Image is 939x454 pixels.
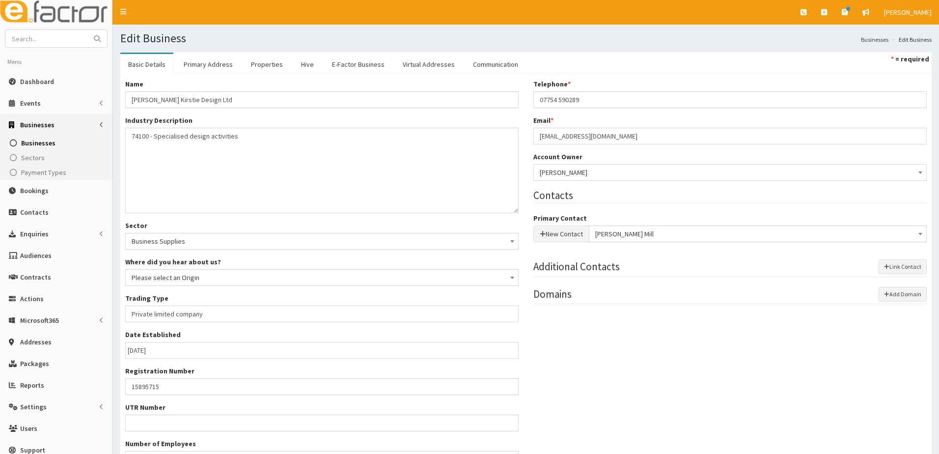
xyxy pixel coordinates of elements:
[125,233,519,250] span: Business Supplies
[20,251,52,260] span: Audiences
[5,30,88,47] input: Search...
[20,294,44,303] span: Actions
[120,54,173,75] a: Basic Details
[465,54,526,75] a: Communication
[2,150,112,165] a: Sectors
[533,188,927,203] legend: Contacts
[889,35,932,44] li: Edit Business
[125,402,166,412] label: UTR Number
[20,229,49,238] span: Enquiries
[120,32,932,45] h1: Edit Business
[533,79,571,89] label: Telephone
[243,54,291,75] a: Properties
[20,208,49,217] span: Contacts
[324,54,392,75] a: E-Factor Business
[20,381,44,390] span: Reports
[125,439,196,449] label: Number of Employees
[132,234,512,248] span: Business Supplies
[540,166,920,179] span: Hazel Wilson
[879,259,927,274] button: Link Contact
[176,54,241,75] a: Primary Address
[20,359,49,368] span: Packages
[132,271,512,284] span: Please select an Origin
[2,136,112,150] a: Businesses
[125,269,519,286] span: Please select an Origin
[21,168,66,177] span: Payment Types
[125,128,519,213] textarea: 74100 - Specialised design activities
[395,54,463,75] a: Virtual Addresses
[125,115,193,125] label: Industry Description
[125,330,181,340] label: Date Established
[20,316,59,325] span: Microsoft365
[2,165,112,180] a: Payment Types
[879,287,927,302] button: Add Domain
[533,115,553,125] label: Email
[589,226,927,242] span: Corrine Mill
[21,139,55,147] span: Businesses
[125,79,143,89] label: Name
[595,227,920,241] span: Corrine Mill
[533,164,927,181] span: Hazel Wilson
[20,402,47,411] span: Settings
[125,257,221,267] label: Where did you hear about us?
[293,54,322,75] a: Hive
[533,152,582,162] label: Account Owner
[20,273,51,282] span: Contracts
[533,226,589,242] button: New Contact
[20,338,52,346] span: Addresses
[533,213,587,223] label: Primary Contact
[895,55,929,63] strong: = required
[884,8,932,17] span: [PERSON_NAME]
[533,287,927,304] legend: Domains
[20,424,37,433] span: Users
[20,77,54,86] span: Dashboard
[125,293,168,303] label: Trading Type
[20,99,41,108] span: Events
[20,186,49,195] span: Bookings
[125,221,147,230] label: Sector
[861,35,888,44] a: Businesses
[20,120,55,129] span: Businesses
[125,366,194,376] label: Registration Number
[21,153,45,162] span: Sectors
[533,259,927,277] legend: Additional Contacts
